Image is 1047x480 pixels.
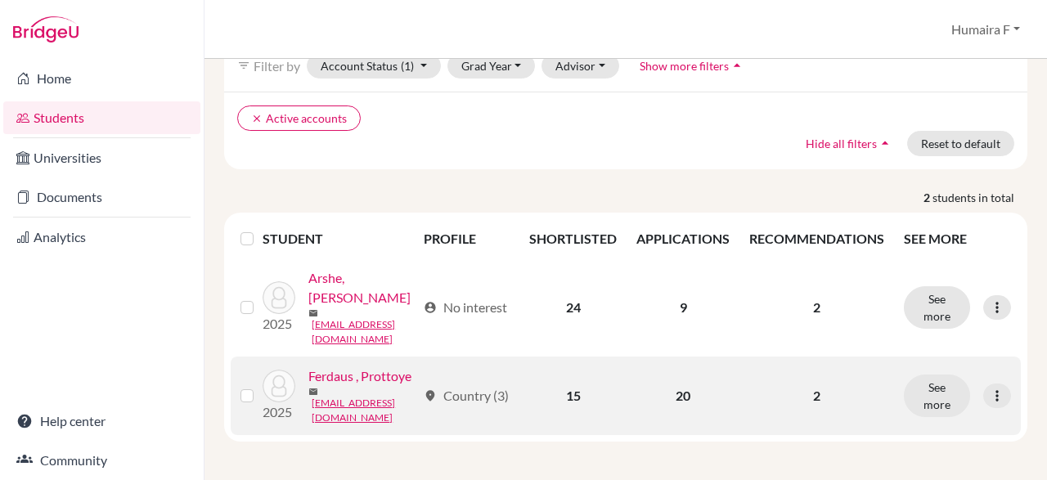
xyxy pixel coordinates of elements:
[877,135,893,151] i: arrow_drop_up
[806,137,877,150] span: Hide all filters
[308,268,416,307] a: Arshe, [PERSON_NAME]
[519,219,627,258] th: SHORTLISTED
[749,386,884,406] p: 2
[627,258,739,357] td: 9
[424,389,437,402] span: location_on
[749,298,884,317] p: 2
[3,221,200,253] a: Analytics
[729,57,745,74] i: arrow_drop_up
[3,141,200,174] a: Universities
[3,405,200,437] a: Help center
[907,131,1014,156] button: Reset to default
[626,53,759,79] button: Show more filtersarrow_drop_up
[237,59,250,72] i: filter_list
[904,286,970,329] button: See more
[251,113,263,124] i: clear
[447,53,536,79] button: Grad Year
[414,219,519,258] th: PROFILE
[13,16,79,43] img: Bridge-U
[894,219,1021,258] th: SEE MORE
[424,386,509,406] div: Country (3)
[263,219,414,258] th: STUDENT
[3,181,200,213] a: Documents
[424,298,507,317] div: No interest
[308,366,411,386] a: Ferdaus , Prottoye
[3,444,200,477] a: Community
[254,58,300,74] span: Filter by
[541,53,619,79] button: Advisor
[424,301,437,314] span: account_circle
[944,14,1027,45] button: Humaira F
[3,62,200,95] a: Home
[308,387,318,397] span: mail
[312,317,416,347] a: [EMAIL_ADDRESS][DOMAIN_NAME]
[519,357,627,435] td: 15
[739,219,894,258] th: RECOMMENDATIONS
[263,402,295,422] p: 2025
[263,281,295,314] img: Arshe, Jannatul Ferdaush
[627,219,739,258] th: APPLICATIONS
[923,189,932,206] strong: 2
[312,396,416,425] a: [EMAIL_ADDRESS][DOMAIN_NAME]
[263,314,295,334] p: 2025
[904,375,970,417] button: See more
[627,357,739,435] td: 20
[237,105,361,131] button: clearActive accounts
[401,59,414,73] span: (1)
[263,370,295,402] img: Ferdaus , Prottoye
[932,189,1027,206] span: students in total
[308,308,318,318] span: mail
[640,59,729,73] span: Show more filters
[792,131,907,156] button: Hide all filtersarrow_drop_up
[3,101,200,134] a: Students
[519,258,627,357] td: 24
[307,53,441,79] button: Account Status(1)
